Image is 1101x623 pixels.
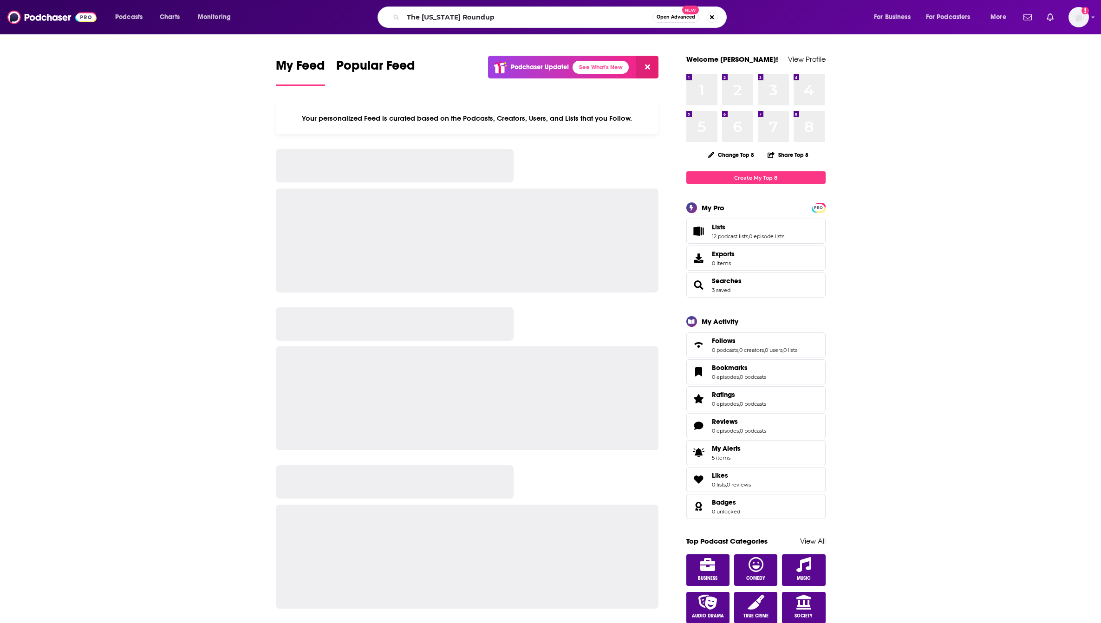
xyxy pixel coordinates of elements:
span: 0 items [712,260,735,266]
p: Podchaser Update! [511,63,569,71]
span: Reviews [712,417,738,426]
span: For Business [874,11,911,24]
a: Top Podcast Categories [686,537,768,545]
span: , [782,347,783,353]
span: Charts [160,11,180,24]
span: Podcasts [115,11,143,24]
a: My Feed [276,58,325,86]
a: Likes [690,473,708,486]
span: Logged in as evest [1068,7,1089,27]
button: Change Top 8 [703,149,760,161]
button: open menu [984,10,1018,25]
a: Lists [690,225,708,238]
a: Bookmarks [690,365,708,378]
a: Music [782,554,826,586]
span: My Alerts [712,444,741,453]
input: Search podcasts, credits, & more... [403,10,652,25]
span: Searches [686,273,826,298]
span: For Podcasters [926,11,971,24]
a: View All [800,537,826,545]
span: Ratings [686,386,826,411]
a: Reviews [712,417,766,426]
span: Society [795,613,813,619]
span: , [739,401,740,407]
span: , [748,233,749,240]
a: View Profile [788,55,826,64]
a: Charts [154,10,185,25]
span: Bookmarks [712,363,748,372]
span: Likes [686,467,826,492]
a: 0 reviews [727,481,751,488]
span: My Feed [276,58,325,79]
span: Lists [712,223,725,231]
a: Comedy [734,554,778,586]
button: Share Top 8 [767,146,809,164]
span: Monitoring [198,11,231,24]
span: New [682,6,699,14]
div: My Activity [702,317,738,326]
a: Reviews [690,419,708,432]
button: open menu [867,10,922,25]
button: Show profile menu [1068,7,1089,27]
span: , [726,481,727,488]
a: My Alerts [686,440,826,465]
img: Podchaser - Follow, Share and Rate Podcasts [7,8,97,26]
a: 0 lists [712,481,726,488]
svg: Add a profile image [1081,7,1089,14]
a: 0 unlocked [712,508,740,515]
a: 0 episodes [712,374,739,380]
a: Create My Top 8 [686,171,826,184]
img: User Profile [1068,7,1089,27]
a: 0 podcasts [740,374,766,380]
a: 0 episodes [712,428,739,434]
span: Ratings [712,390,735,399]
a: Searches [712,277,742,285]
span: More [990,11,1006,24]
a: 0 podcasts [740,401,766,407]
a: Follows [690,338,708,351]
span: Open Advanced [657,15,695,19]
a: Likes [712,471,751,480]
span: , [764,347,765,353]
span: Likes [712,471,728,480]
span: Lists [686,219,826,244]
span: Follows [712,337,736,345]
a: 0 users [765,347,782,353]
span: 5 items [712,454,741,461]
span: My Alerts [690,446,708,459]
span: , [738,347,739,353]
div: Search podcasts, credits, & more... [386,6,736,28]
a: Lists [712,223,784,231]
span: Exports [712,250,735,258]
span: Reviews [686,413,826,438]
a: 0 lists [783,347,797,353]
a: 3 saved [712,287,730,293]
button: open menu [109,10,155,25]
button: open menu [191,10,243,25]
a: 0 podcasts [740,428,766,434]
span: Badges [686,494,826,519]
span: Audio Drama [692,613,724,619]
a: Follows [712,337,797,345]
a: 0 episodes [712,401,739,407]
a: Bookmarks [712,363,766,372]
span: , [739,428,740,434]
a: Exports [686,246,826,271]
a: Popular Feed [336,58,415,86]
a: See What's New [573,61,629,74]
a: Business [686,554,730,586]
span: Exports [690,252,708,265]
a: 12 podcast lists [712,233,748,240]
a: Show notifications dropdown [1020,9,1036,25]
div: My Pro [702,203,724,212]
a: Ratings [712,390,766,399]
span: PRO [813,204,824,211]
div: Your personalized Feed is curated based on the Podcasts, Creators, Users, and Lists that you Follow. [276,103,659,134]
a: Welcome [PERSON_NAME]! [686,55,778,64]
span: Business [698,576,717,581]
span: Bookmarks [686,359,826,384]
